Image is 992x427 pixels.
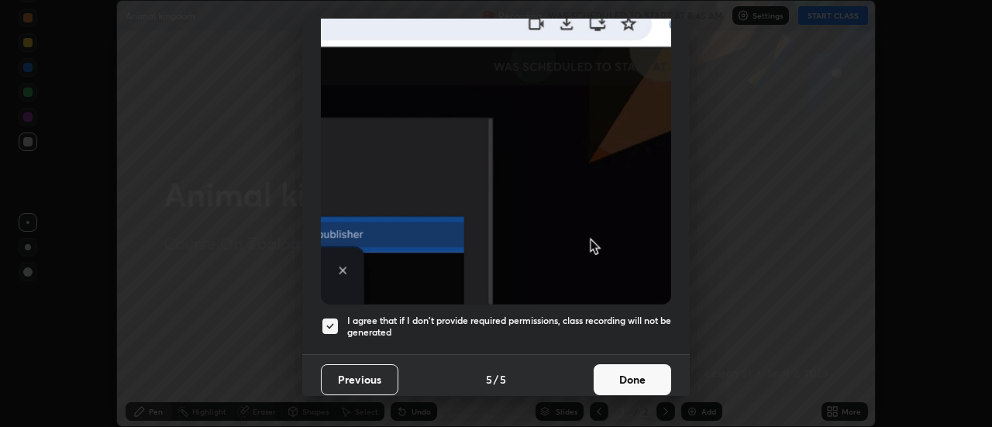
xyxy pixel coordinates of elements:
[347,315,671,339] h5: I agree that if I don't provide required permissions, class recording will not be generated
[594,364,671,395] button: Done
[486,371,492,387] h4: 5
[500,371,506,387] h4: 5
[494,371,498,387] h4: /
[321,364,398,395] button: Previous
